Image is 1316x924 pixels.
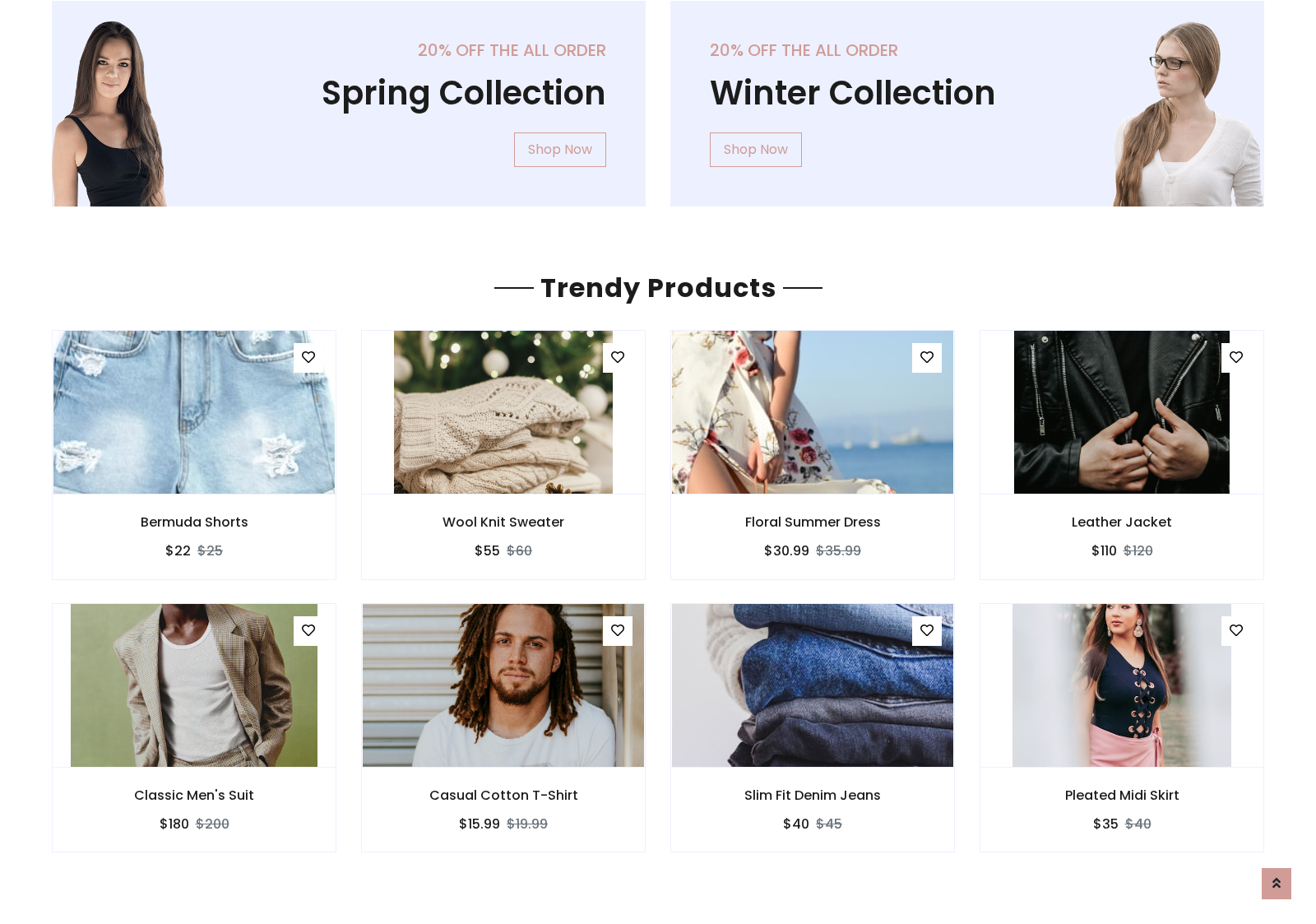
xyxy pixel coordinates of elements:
[475,543,500,559] h6: $55
[1125,815,1151,833] del: $40
[362,787,645,803] h6: Casual Cotton T-Shirt
[1091,543,1117,559] h6: $110
[783,816,809,832] h6: $40
[91,73,606,113] h1: Spring Collection
[710,132,802,167] a: Shop Now
[816,815,842,833] del: $45
[362,514,645,530] h6: Wool Knit Sweater
[1124,541,1153,560] del: $120
[197,541,223,560] del: $25
[91,40,606,60] h5: 20% off the all order
[710,40,1225,60] h5: 20% off the all order
[980,514,1263,530] h6: Leather Jacket
[710,73,1225,113] h1: Winter Collection
[53,514,336,530] h6: Bermuda Shorts
[980,787,1263,803] h6: Pleated Midi Skirt
[816,541,861,560] del: $35.99
[671,787,954,803] h6: Slim Fit Denim Jeans
[459,816,500,832] h6: $15.99
[671,514,954,530] h6: Floral Summer Dress
[514,132,606,167] a: Shop Now
[160,816,189,832] h6: $180
[507,815,548,833] del: $19.99
[53,787,336,803] h6: Classic Men's Suit
[764,543,809,559] h6: $30.99
[196,815,229,833] del: $200
[1093,816,1119,832] h6: $35
[507,541,532,560] del: $60
[534,269,783,306] span: Trendy Products
[165,543,191,559] h6: $22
